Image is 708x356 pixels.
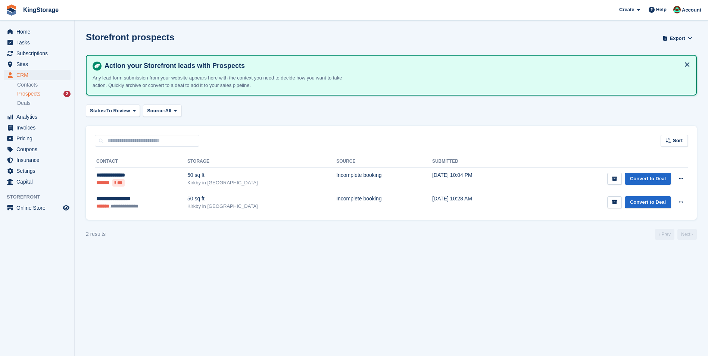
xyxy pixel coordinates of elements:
[187,171,336,179] div: 50 sq ft
[432,191,517,214] td: [DATE] 10:28 AM
[187,156,336,168] th: Storage
[16,26,61,37] span: Home
[17,81,71,88] a: Contacts
[16,177,61,187] span: Capital
[4,122,71,133] a: menu
[165,107,172,115] span: All
[16,133,61,144] span: Pricing
[86,104,140,117] button: Status: To Review
[673,137,683,144] span: Sort
[147,107,165,115] span: Source:
[4,203,71,213] a: menu
[16,70,61,80] span: CRM
[16,203,61,213] span: Online Store
[63,91,71,97] div: 2
[16,48,61,59] span: Subscriptions
[619,6,634,13] span: Create
[95,156,187,168] th: Contact
[187,203,336,210] div: Kirkby in [GEOGRAPHIC_DATA]
[106,107,130,115] span: To Review
[4,155,71,165] a: menu
[17,90,40,97] span: Prospects
[682,6,701,14] span: Account
[4,48,71,59] a: menu
[6,4,17,16] img: stora-icon-8386f47178a22dfd0bd8f6a31ec36ba5ce8667c1dd55bd0f319d3a0aa187defe.svg
[4,70,71,80] a: menu
[654,229,698,240] nav: Page
[16,112,61,122] span: Analytics
[17,100,31,107] span: Deals
[143,104,181,117] button: Source: All
[16,59,61,69] span: Sites
[16,166,61,176] span: Settings
[432,168,517,191] td: [DATE] 10:04 PM
[336,168,432,191] td: Incomplete booking
[336,191,432,214] td: Incomplete booking
[4,112,71,122] a: menu
[670,35,685,42] span: Export
[336,156,432,168] th: Source
[86,32,174,42] h1: Storefront prospects
[4,59,71,69] a: menu
[4,144,71,154] a: menu
[16,144,61,154] span: Coupons
[17,90,71,98] a: Prospects 2
[677,229,697,240] a: Next
[4,26,71,37] a: menu
[4,133,71,144] a: menu
[86,230,106,238] div: 2 results
[4,37,71,48] a: menu
[661,32,694,44] button: Export
[93,74,354,89] p: Any lead form submission from your website appears here with the context you need to decide how y...
[655,229,674,240] a: Previous
[625,196,671,209] a: Convert to Deal
[187,195,336,203] div: 50 sq ft
[4,166,71,176] a: menu
[20,4,62,16] a: KingStorage
[90,107,106,115] span: Status:
[17,99,71,107] a: Deals
[16,37,61,48] span: Tasks
[656,6,667,13] span: Help
[187,179,336,187] div: Kirkby in [GEOGRAPHIC_DATA]
[16,122,61,133] span: Invoices
[16,155,61,165] span: Insurance
[625,173,671,185] a: Convert to Deal
[673,6,681,13] img: John King
[432,156,517,168] th: Submitted
[7,193,74,201] span: Storefront
[62,203,71,212] a: Preview store
[102,62,690,70] h4: Action your Storefront leads with Prospects
[4,177,71,187] a: menu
